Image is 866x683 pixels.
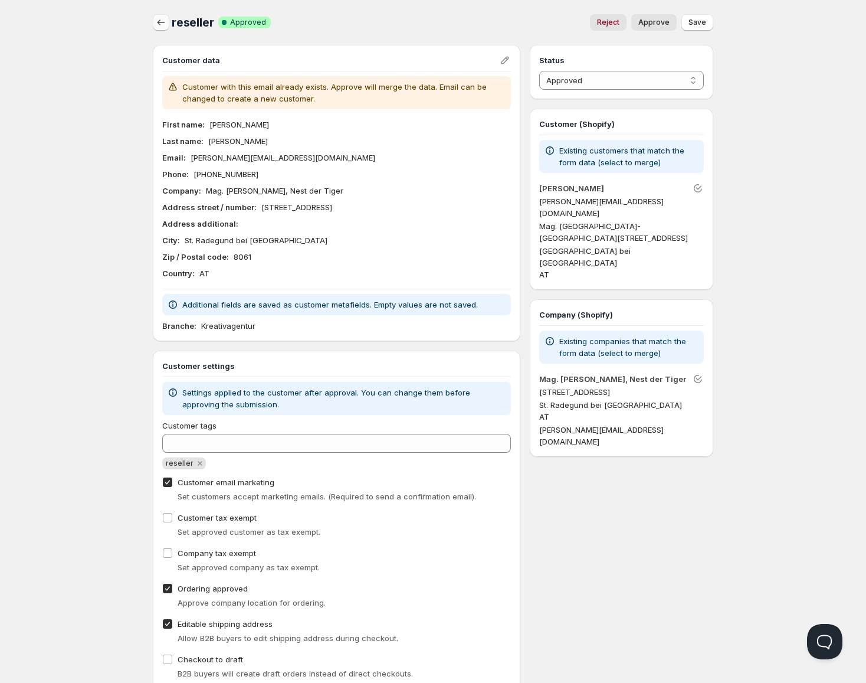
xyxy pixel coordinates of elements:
[162,153,186,162] b: Email :
[178,669,413,678] span: B2B buyers will create draft orders instead of direct checkouts.
[539,387,610,397] span: [STREET_ADDRESS]
[539,118,704,130] h3: Customer (Shopify)
[539,221,688,243] span: Mag. [GEOGRAPHIC_DATA]-[GEOGRAPHIC_DATA][STREET_ADDRESS]
[162,421,216,430] span: Customer tags
[195,458,205,469] button: Remove reseller
[539,184,604,193] a: [PERSON_NAME]
[182,81,506,104] p: Customer with this email already exists. Approve will merge the data. Email can be changed to cre...
[191,152,375,164] p: [PERSON_NAME][EMAIL_ADDRESS][DOMAIN_NAME]
[178,598,326,607] span: Approve company location for ordering.
[559,145,699,168] p: Existing customers that match the form data (select to merge)
[590,14,626,31] button: Reject
[234,251,251,263] p: 8061
[497,52,513,68] button: Edit
[230,18,266,27] span: Approved
[539,246,633,279] span: [GEOGRAPHIC_DATA] bei [GEOGRAPHIC_DATA] AT
[208,135,268,147] p: [PERSON_NAME]
[172,15,214,30] span: reseller
[162,120,205,129] b: First name :
[166,459,193,468] span: reseller
[162,321,196,331] b: Branche :
[178,619,273,629] span: Editable shipping address
[178,513,257,522] span: Customer tax exempt
[185,234,327,246] p: St. Radegund bei [GEOGRAPHIC_DATA]
[209,119,269,130] p: [PERSON_NAME]
[162,269,195,278] b: Country :
[178,492,476,501] span: Set customers accept marketing emails. (Required to send a confirmation email).
[178,548,256,558] span: Company tax exempt
[162,219,238,228] b: Address additional :
[178,584,248,593] span: Ordering approved
[162,236,180,245] b: City :
[178,563,320,572] span: Set approved company as tax exempt.
[688,18,706,27] span: Save
[178,478,274,487] span: Customer email marketing
[539,195,704,219] p: [PERSON_NAME][EMAIL_ADDRESS][DOMAIN_NAME]
[559,335,699,359] p: Existing companies that match the form data (select to merge)
[206,185,343,197] p: Mag. [PERSON_NAME], Nest der Tiger
[539,309,704,321] h3: Company (Shopify)
[690,180,706,197] button: Unlink
[162,54,499,66] h3: Customer data
[690,371,706,387] button: Unlink
[199,267,209,279] p: AT
[201,320,255,332] p: Kreativagentur
[178,527,320,537] span: Set approved customer as tax exempt.
[178,655,243,664] span: Checkout to draft
[178,633,398,643] span: Allow B2B buyers to edit shipping address during checkout.
[631,14,677,31] button: Approve
[162,360,511,372] h3: Customer settings
[807,624,842,659] iframe: Help Scout Beacon - Open
[539,374,687,384] a: Mag. [PERSON_NAME], Nest der Tiger
[193,168,258,180] p: [PHONE_NUMBER]
[539,400,682,421] span: St. Radegund bei [GEOGRAPHIC_DATA] AT
[681,14,713,31] button: Save
[162,169,189,179] b: Phone :
[182,387,506,410] p: Settings applied to the customer after approval. You can change them before approving the submiss...
[638,18,670,27] span: Approve
[182,299,478,311] p: Additional fields are saved as customer metafields. Empty values are not saved.
[261,201,332,213] p: [STREET_ADDRESS]
[162,252,229,262] b: Zip / Postal code :
[539,54,704,66] h3: Status
[162,202,257,212] b: Address street / number :
[597,18,619,27] span: Reject
[162,186,201,195] b: Company :
[162,136,204,146] b: Last name :
[539,424,704,447] p: [PERSON_NAME][EMAIL_ADDRESS][DOMAIN_NAME]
